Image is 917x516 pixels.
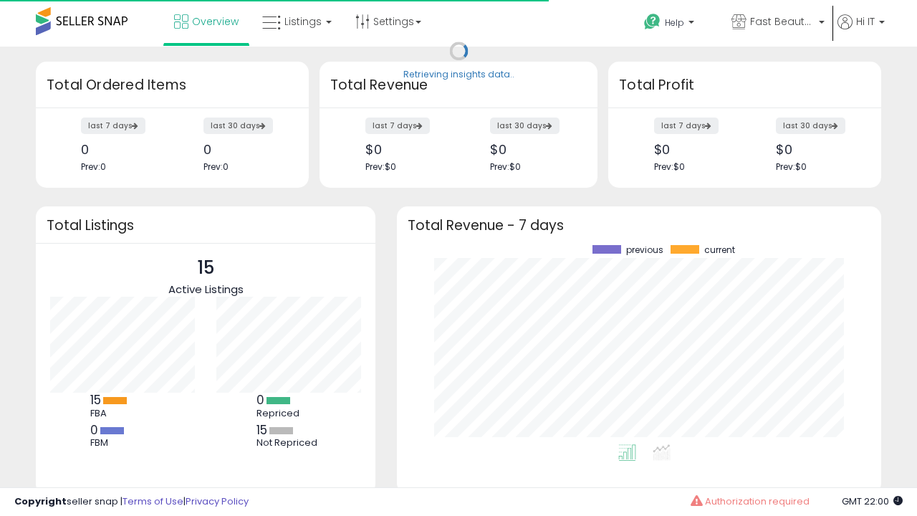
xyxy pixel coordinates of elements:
[203,118,273,134] label: last 30 days
[81,118,145,134] label: last 7 days
[842,494,903,508] span: 2025-08-11 22:00 GMT
[192,14,239,29] span: Overview
[81,142,161,157] div: 0
[837,14,885,47] a: Hi IT
[403,69,514,82] div: Retrieving insights data..
[168,282,244,297] span: Active Listings
[14,494,67,508] strong: Copyright
[123,494,183,508] a: Terms of Use
[14,495,249,509] div: seller snap | |
[203,161,229,173] span: Prev: 0
[256,421,267,439] b: 15
[256,408,321,419] div: Repriced
[365,161,396,173] span: Prev: $0
[256,437,321,449] div: Not Repriced
[365,118,430,134] label: last 7 days
[856,14,875,29] span: Hi IT
[619,75,870,95] h3: Total Profit
[256,391,264,408] b: 0
[90,391,101,408] b: 15
[203,142,284,157] div: 0
[284,14,322,29] span: Listings
[365,142,448,157] div: $0
[704,245,735,255] span: current
[776,161,807,173] span: Prev: $0
[490,142,572,157] div: $0
[490,161,521,173] span: Prev: $0
[90,421,98,439] b: 0
[776,142,856,157] div: $0
[654,118,719,134] label: last 7 days
[47,75,298,95] h3: Total Ordered Items
[90,408,155,419] div: FBA
[665,16,684,29] span: Help
[330,75,587,95] h3: Total Revenue
[490,118,560,134] label: last 30 days
[643,13,661,31] i: Get Help
[408,220,870,231] h3: Total Revenue - 7 days
[633,2,719,47] a: Help
[626,245,663,255] span: previous
[776,118,845,134] label: last 30 days
[47,220,365,231] h3: Total Listings
[654,142,734,157] div: $0
[81,161,106,173] span: Prev: 0
[90,437,155,449] div: FBM
[750,14,815,29] span: Fast Beauty ([GEOGRAPHIC_DATA])
[168,254,244,282] p: 15
[186,494,249,508] a: Privacy Policy
[654,161,685,173] span: Prev: $0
